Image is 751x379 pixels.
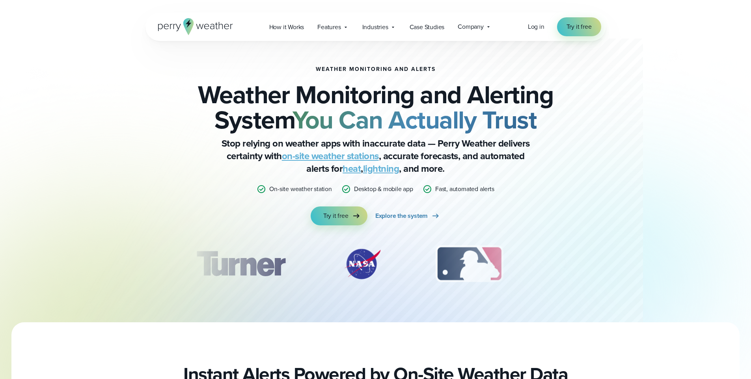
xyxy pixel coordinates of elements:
[184,244,296,284] div: 1 of 12
[557,17,601,36] a: Try it free
[185,244,567,288] div: slideshow
[311,206,367,225] a: Try it free
[403,19,451,35] a: Case Studies
[549,244,612,284] img: PGA.svg
[184,244,296,284] img: Turner-Construction_1.svg
[362,22,388,32] span: Industries
[528,22,544,31] span: Log in
[282,149,379,163] a: on-site weather stations
[549,244,612,284] div: 4 of 12
[316,66,436,72] h1: Weather Monitoring and Alerts
[375,211,428,221] span: Explore the system
[410,22,445,32] span: Case Studies
[354,184,413,194] p: Desktop & mobile app
[317,22,341,32] span: Features
[343,162,361,176] a: heat
[567,22,592,32] span: Try it free
[323,211,348,221] span: Try it free
[335,244,390,284] img: NASA.svg
[269,184,332,194] p: On-site weather station
[218,137,533,175] p: Stop relying on weather apps with inaccurate data — Perry Weather delivers certainty with , accur...
[335,244,390,284] div: 2 of 12
[528,22,544,32] a: Log in
[375,206,440,225] a: Explore the system
[428,244,511,284] div: 3 of 12
[458,22,484,32] span: Company
[363,162,399,176] a: lightning
[263,19,311,35] a: How it Works
[428,244,511,284] img: MLB.svg
[435,184,494,194] p: Fast, automated alerts
[293,101,537,138] strong: You Can Actually Trust
[269,22,304,32] span: How it Works
[185,82,567,132] h2: Weather Monitoring and Alerting System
